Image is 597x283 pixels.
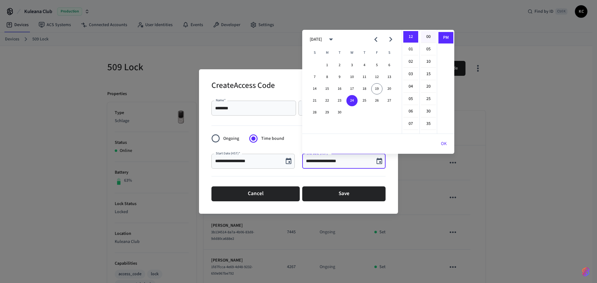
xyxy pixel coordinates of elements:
[421,93,436,105] li: 25 minutes
[322,71,333,83] button: 8
[421,68,436,80] li: 15 minutes
[419,30,437,134] ul: Select minutes
[309,71,320,83] button: 7
[403,31,418,43] li: 12 hours
[310,36,322,43] div: [DATE]
[421,106,436,117] li: 30 minutes
[402,30,419,134] ul: Select hours
[371,95,382,106] button: 26
[384,83,395,94] button: 20
[359,47,370,59] span: Thursday
[582,267,590,277] img: SeamLogoGradient.69752ec5.svg
[371,71,382,83] button: 12
[346,95,358,106] button: 24
[322,107,333,118] button: 29
[403,81,418,93] li: 4 hours
[261,135,284,142] span: Time bound
[359,83,370,94] button: 18
[324,32,338,47] button: calendar view is open, switch to year view
[322,60,333,71] button: 1
[334,60,345,71] button: 2
[421,81,436,93] li: 20 minutes
[359,71,370,83] button: 11
[373,155,386,167] button: Choose date, selected date is Sep 24, 2025
[421,130,436,142] li: 40 minutes
[334,83,345,94] button: 16
[421,118,436,130] li: 35 minutes
[403,68,418,80] li: 3 hours
[421,56,436,68] li: 10 minutes
[334,47,345,59] span: Tuesday
[211,77,275,96] h2: Create Access Code
[421,43,436,55] li: 5 minutes
[368,32,383,47] button: Previous month
[309,47,320,59] span: Sunday
[403,106,418,117] li: 6 hours
[346,47,358,59] span: Wednesday
[433,136,454,151] button: OK
[371,60,382,71] button: 5
[334,107,345,118] button: 30
[384,95,395,106] button: 27
[421,31,436,43] li: 0 minutes
[302,186,386,201] button: Save
[403,93,418,105] li: 5 hours
[334,95,345,106] button: 23
[346,71,358,83] button: 10
[334,71,345,83] button: 9
[282,155,295,167] button: Choose date, selected date is Sep 20, 2025
[346,83,358,94] button: 17
[403,130,418,142] li: 8 hours
[384,71,395,83] button: 13
[309,83,320,94] button: 14
[216,151,240,156] label: Start Date (HST)
[322,95,333,106] button: 22
[403,43,418,55] li: 1 hours
[437,30,454,134] ul: Select meridiem
[371,47,382,59] span: Friday
[309,95,320,106] button: 21
[359,60,370,71] button: 4
[322,47,333,59] span: Monday
[359,95,370,106] button: 25
[403,56,418,68] li: 2 hours
[216,98,226,103] label: Name
[438,32,453,43] li: PM
[403,118,418,130] li: 7 hours
[322,83,333,94] button: 15
[371,83,382,94] button: 19
[383,32,398,47] button: Next month
[211,186,300,201] button: Cancel
[384,47,395,59] span: Saturday
[384,60,395,71] button: 6
[346,60,358,71] button: 3
[309,107,320,118] button: 28
[307,151,329,156] label: End Date (HST)
[223,135,239,142] span: Ongoing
